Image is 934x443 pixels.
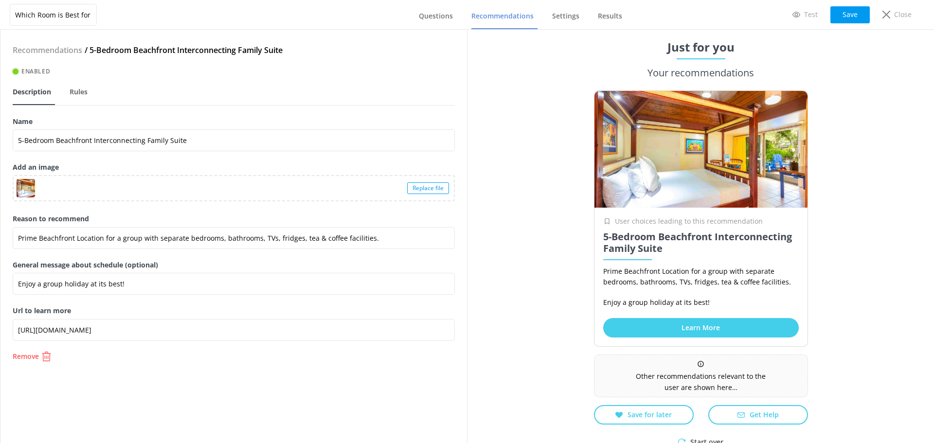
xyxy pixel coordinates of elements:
[13,44,82,57] h4: Recommendations
[13,319,455,341] input: https://...
[708,405,808,425] button: Get Help
[18,67,50,76] span: Enabled
[85,44,283,57] h4: / 5-Bedroom Beachfront Interconnecting Family Suite
[629,371,773,393] p: Other recommendations relevant to the user are shown here…
[13,87,51,97] span: Description
[786,6,825,23] a: Test
[594,91,808,208] img: 358-1698271330.jpg
[419,11,453,21] span: Questions
[13,129,455,151] input: Eg. Tour A
[615,216,763,227] p: User choices leading to this recommendation
[804,9,818,20] p: Test
[70,87,88,97] span: Rules
[13,260,455,270] label: General message about schedule (optional)
[13,352,455,361] button: Remove
[603,266,799,288] p: Prime Beachfront Location for a group with separate bedrooms, bathrooms, TVs, fridges, tea & coff...
[594,405,694,425] button: Save for later
[552,11,579,21] span: Settings
[13,273,455,295] input: Eg. Daily tours at 9am and 12pm
[667,39,735,54] h1: Just for you
[13,162,455,173] label: Add an image
[13,227,455,249] input: Eg. Great for kids
[407,182,449,194] div: Replace file
[603,318,799,337] button: Learn More
[13,305,455,316] label: Url to learn more
[647,65,754,81] h3: Your recommendations
[13,353,39,360] p: Remove
[70,80,91,105] a: Rules
[598,11,622,21] span: Results
[13,116,455,127] label: Name
[830,6,870,23] button: Save
[603,231,799,254] h3: 5-Bedroom Beachfront Interconnecting Family Suite
[13,80,55,105] a: Description
[13,213,455,224] label: Reason to recommend
[471,11,534,21] span: Recommendations
[894,9,912,20] p: Close
[603,297,799,308] p: Enjoy a group holiday at its best!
